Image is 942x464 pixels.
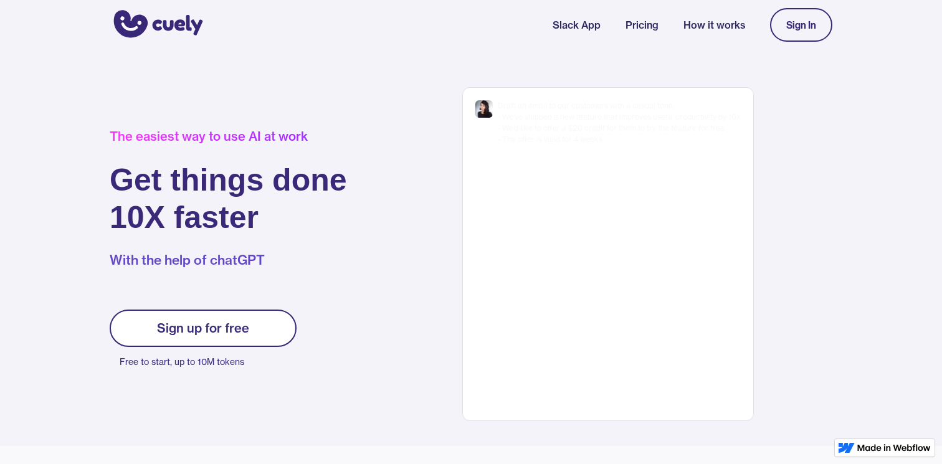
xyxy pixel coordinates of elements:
a: Sign up for free [110,310,297,347]
a: Slack App [553,17,601,32]
a: How it works [683,17,745,32]
p: With the help of chatGPT [110,251,347,270]
p: Free to start, up to 10M tokens [120,353,297,371]
h1: Get things done 10X faster [110,161,347,236]
a: Sign In [770,8,832,42]
div: Sign In [786,19,816,31]
a: home [110,2,203,48]
a: Pricing [626,17,659,32]
div: The easiest way to use AI at work [110,129,347,144]
img: Made in Webflow [857,444,931,452]
div: Draft an email to our customers with a casual tone: - We’ve shipped a new feature that improves u... [498,100,741,145]
div: Sign up for free [157,321,249,336]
